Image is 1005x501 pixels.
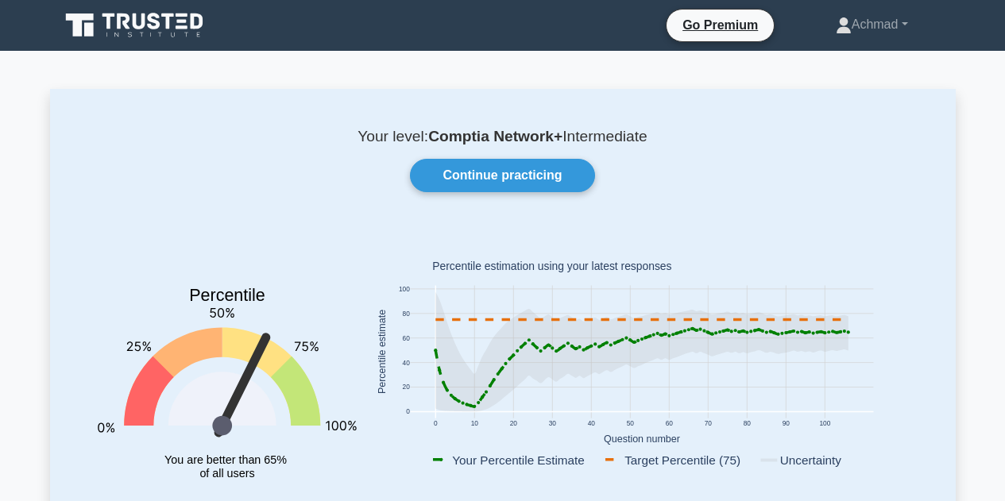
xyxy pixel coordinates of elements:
[88,127,918,146] p: Your level: Intermediate
[673,15,767,35] a: Go Premium
[410,159,594,192] a: Continue practicing
[665,419,673,427] text: 60
[470,419,478,427] text: 10
[604,434,680,445] text: Question number
[199,468,254,480] tspan: of all users
[428,128,562,145] b: Comptia Network+
[509,419,517,427] text: 20
[402,310,410,318] text: 80
[164,453,287,466] tspan: You are better than 65%
[819,419,830,427] text: 100
[433,419,437,427] text: 0
[402,359,410,367] text: 40
[377,310,388,394] text: Percentile estimate
[406,408,410,416] text: 0
[587,419,595,427] text: 40
[432,260,671,273] text: Percentile estimation using your latest responses
[189,286,265,305] text: Percentile
[548,419,556,427] text: 30
[704,419,712,427] text: 70
[782,419,790,427] text: 90
[398,285,409,293] text: 100
[402,383,410,391] text: 20
[743,419,751,427] text: 80
[626,419,634,427] text: 50
[798,9,946,40] a: Achmad
[402,334,410,342] text: 60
